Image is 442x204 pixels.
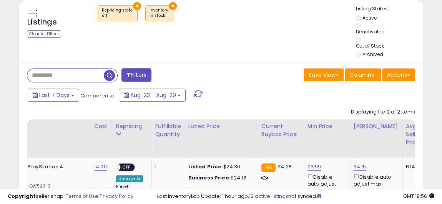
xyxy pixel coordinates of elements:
[150,7,169,19] span: Inventory :
[188,163,252,170] div: $24.36
[169,2,177,10] button: ×
[362,15,377,21] label: Active
[28,89,79,102] button: Last 7 Days
[102,7,133,19] span: Repricing state :
[362,51,383,58] label: Archived
[121,68,151,82] button: Filters
[188,174,252,181] div: $24.18
[155,122,181,138] div: Fulfillable Quantity
[157,193,435,200] div: Last InventoryLab Update: 1 hour ago, not synced.
[356,43,384,49] label: Out of Stock
[116,175,143,182] div: Amazon AI
[94,163,107,171] a: 14.00
[249,192,288,200] a: 12 active listings
[304,68,344,81] button: Save View
[150,13,169,18] div: in stock
[307,173,344,194] div: Disable auto adjust min
[39,91,70,99] span: Last 7 Days
[130,91,176,99] span: Aug-23 - Aug-29
[116,122,149,130] div: Repricing
[382,68,415,81] button: Actions
[188,174,231,181] b: Business Price:
[8,192,36,200] strong: Copyright
[120,164,133,171] span: OFF
[261,122,301,138] div: Current Buybox Price
[80,92,116,99] span: Compared to:
[345,68,381,81] button: Columns
[406,122,434,146] div: Avg Selling Price
[66,192,98,200] a: Terms of Use
[356,28,385,35] label: Deactivated
[261,163,276,172] small: FBA
[100,192,133,200] a: Privacy Policy
[188,163,223,170] b: Listed Price:
[350,71,374,79] span: Columns
[307,163,321,171] a: 23.99
[354,173,397,188] div: Disable auto adjust max
[406,163,431,170] div: N/A
[102,13,133,18] div: off
[354,163,366,171] a: 34.15
[27,30,61,38] div: Clear All Filters
[8,193,133,200] div: seller snap | |
[188,122,255,130] div: Listed Price
[354,122,399,130] div: [PERSON_NAME]
[403,192,434,200] span: 2025-09-6 18:56 GMT
[351,109,415,116] div: Displaying 1 to 2 of 2 items
[27,17,57,28] h5: Listings
[307,122,347,130] div: Min Price
[155,163,179,170] div: 1
[94,122,110,130] div: Cost
[119,89,186,102] button: Aug-23 - Aug-29
[133,2,141,10] button: ×
[277,163,292,170] span: 24.28
[356,5,423,13] p: Listing States:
